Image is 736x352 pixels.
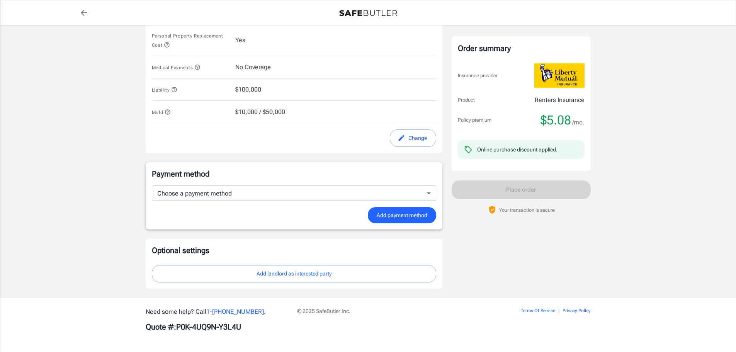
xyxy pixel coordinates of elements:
p: Payment method [152,168,436,179]
p: Product [458,96,475,104]
span: Medical Payments [152,65,201,70]
span: No Coverage [235,63,271,72]
p: Renters Insurance [535,95,585,105]
img: Liberty Mutual [534,63,585,88]
span: | [558,308,559,313]
a: Privacy Policy [563,308,591,313]
button: Add landlord as interested party [152,265,436,282]
span: $5.08 [541,112,571,128]
span: $100,000 [235,85,261,94]
div: Order summary [458,43,585,54]
button: Liability [152,85,178,94]
a: back to quotes [76,5,92,20]
p: © 2025 SafeButler Inc. [297,307,477,315]
button: Medical Payments [152,63,201,72]
img: Back to quotes [339,10,397,16]
p: Insurance provider [458,72,498,80]
p: Policy premium [458,116,491,124]
p: Your transaction is secure [499,206,555,214]
a: Terms Of Service [521,308,555,313]
span: Mold [152,110,171,115]
span: Liability [152,87,178,93]
button: edit [390,129,436,147]
p: Optional settings [152,245,436,256]
button: Personal Property Replacement Cost [152,31,229,49]
div: Online purchase discount applied. [477,146,558,153]
span: Add payment method [377,211,427,220]
a: 1-[PHONE_NUMBER] [206,308,264,315]
span: Personal Property Replacement Cost [152,33,223,48]
button: Add payment method [368,207,436,224]
p: Need some help? Call . [146,307,288,316]
button: Mold [152,107,171,117]
span: Yes [235,36,245,45]
span: /mo. [572,117,585,128]
b: Quote #: P0K-4UQ9N-Y3L4U [146,322,241,332]
span: $10,000 / $50,000 [235,107,285,117]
